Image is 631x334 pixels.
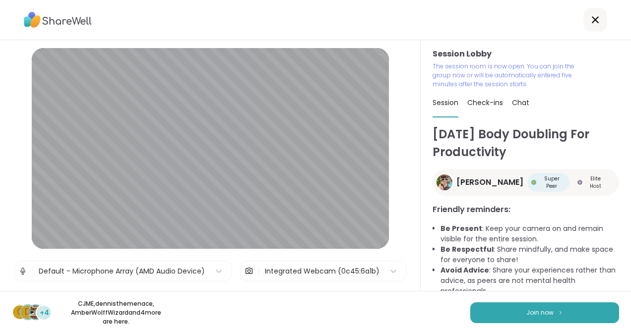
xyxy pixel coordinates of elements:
[441,265,489,275] b: Avoid Advice
[433,48,619,60] h3: Session Lobby
[31,261,34,281] span: |
[441,223,482,233] b: Be Present
[441,244,619,265] li: : Share mindfully, and make space for everyone to share!
[17,306,23,319] span: C
[257,261,260,281] span: |
[441,265,619,296] li: : Share your experiences rather than advice, as peers are not mental health professionals.
[512,98,529,108] span: Chat
[29,305,43,319] img: AmberWolffWizard
[584,175,607,190] span: Elite Host
[531,180,536,185] img: Super Peer
[441,223,619,244] li: : Keep your camera on and remain visible for the entire session.
[441,244,494,254] b: Be Respectful
[433,204,619,216] h3: Friendly reminders:
[467,98,503,108] span: Check-ins
[538,175,566,190] span: Super Peer
[526,308,554,317] span: Join now
[61,299,172,326] p: CJME , dennisthemenace , AmberWolffWizard and 4 more are here.
[433,125,619,161] h1: [DATE] Body Doubling For Productivity
[433,169,619,196] a: Adrienne_QueenOfTheDawn[PERSON_NAME]Super PeerSuper PeerElite HostElite Host
[25,306,31,319] span: d
[39,266,205,277] div: Default - Microphone Array (AMD Audio Device)
[433,62,575,89] p: The session room is now open. You can join the group now or will be automatically entered five mi...
[40,308,49,318] span: +4
[470,302,619,323] button: Join now
[456,176,523,188] span: [PERSON_NAME]
[577,180,582,185] img: Elite Host
[433,98,458,108] span: Session
[18,261,27,281] img: Microphone
[265,266,379,277] div: Integrated Webcam (0c45:6a1b)
[437,174,452,190] img: Adrienne_QueenOfTheDawn
[245,261,253,281] img: Camera
[558,310,564,315] img: ShareWell Logomark
[24,8,92,31] img: ShareWell Logo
